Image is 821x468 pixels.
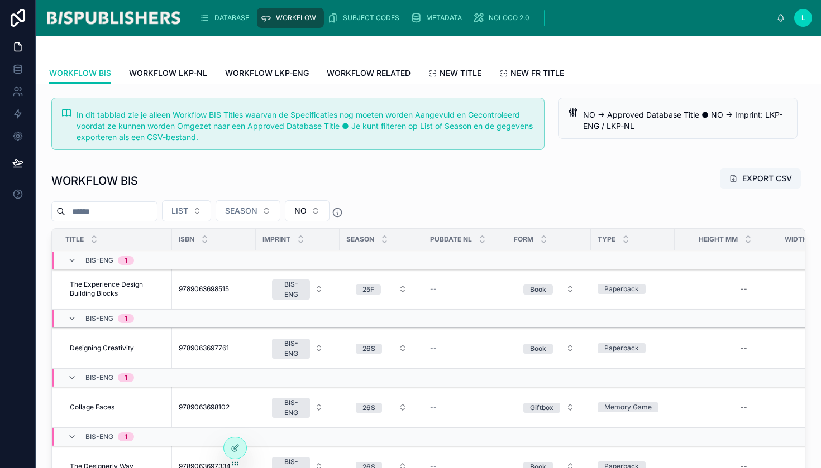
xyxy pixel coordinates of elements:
[741,344,747,353] div: --
[426,13,462,22] span: METADATA
[77,109,535,143] div: In dit tabblad zie je alleen Workflow BIS Titles waarvan de Specificaties nog moeten worden Aange...
[272,397,310,418] button: Unselect BIS_ENG
[171,205,188,216] span: LIST
[510,67,564,79] span: NEW FR TITLE
[430,284,437,293] span: --
[179,284,229,293] span: 9789063698515
[262,332,333,364] a: Select Button
[347,397,416,417] button: Select Button
[216,200,280,221] button: Select Button
[583,109,788,132] div: NO → Approved Database Title ● NO → Imprint: LKP-ENG / LKP-NL
[294,205,307,216] span: NO
[523,402,560,413] button: Unselect GIFTBOX
[428,63,481,85] a: NEW TITLE
[681,339,752,357] a: --
[49,63,111,84] a: WORKFLOW BIS
[347,338,416,358] button: Select Button
[514,397,584,418] a: Select Button
[346,337,417,359] a: Select Button
[327,63,410,85] a: WORKFLOW RELATED
[720,168,801,189] button: EXPORT CSV
[440,67,481,79] span: NEW TITLE
[214,13,249,22] span: DATABASE
[741,284,747,293] div: --
[262,235,290,244] span: IMPRINT
[191,6,776,30] div: scrollable content
[604,284,639,294] div: Paperback
[699,235,738,244] span: HEIGHT MM
[346,397,417,418] a: Select Button
[598,284,668,294] a: Paperback
[262,392,333,423] a: Select Button
[347,279,416,299] button: Select Button
[85,314,113,323] span: BIS-ENG
[179,284,249,293] a: 9789063698515
[129,63,207,85] a: WORKFLOW LKP-NL
[530,344,546,354] div: Book
[125,432,127,441] div: 1
[523,342,553,354] button: Unselect BOOK
[362,284,374,295] div: 25F
[346,278,417,300] a: Select Button
[604,343,639,353] div: Paperback
[430,344,437,353] span: --
[430,284,500,293] a: --
[179,344,249,353] a: 9789063697761
[65,398,165,416] a: Collage Faces
[514,279,584,299] button: Select Button
[514,397,584,417] button: Select Button
[801,13,805,22] span: L
[530,284,546,295] div: Book
[741,403,747,412] div: --
[470,8,537,28] a: NOLOCO 2.0
[407,8,470,28] a: METADATA
[125,256,127,265] div: 1
[195,8,257,28] a: DATABASE
[362,403,375,413] div: 26S
[583,110,782,131] span: NO → Approved Database Title ● NO → Imprint: LKP-ENG / LKP-NL
[263,333,332,363] button: Select Button
[346,235,374,244] span: SEASON
[179,403,230,412] span: 9789063698102
[45,9,182,27] img: App logo
[514,337,584,359] a: Select Button
[263,274,332,304] button: Select Button
[85,256,113,265] span: BIS-ENG
[499,63,564,85] a: NEW FR TITLE
[279,339,303,359] div: BIS-ENG
[430,403,500,412] a: --
[179,344,229,353] span: 9789063697761
[225,67,309,79] span: WORKFLOW LKP-ENG
[179,235,194,244] span: ISBN
[430,344,500,353] a: --
[324,8,407,28] a: SUBJECT CODES
[125,314,127,323] div: 1
[70,280,161,298] span: The Experience Design Building Blocks
[51,173,138,189] h1: WORKFLOW BIS
[356,342,382,354] button: Unselect I_26_S
[514,235,533,244] span: FORM
[129,67,207,79] span: WORKFLOW LKP-NL
[523,283,553,295] button: Unselect BOOK
[681,398,752,416] a: --
[598,402,668,412] a: Memory Game
[598,235,615,244] span: TYPE
[681,280,752,298] a: --
[430,403,437,412] span: --
[530,403,553,413] div: Giftbox
[285,200,330,221] button: Select Button
[356,402,382,413] button: Unselect I_26_S
[263,392,332,422] button: Select Button
[49,67,111,79] span: WORKFLOW BIS
[272,278,310,300] button: Unselect BIS_ENG
[514,338,584,358] button: Select Button
[77,110,533,142] span: In dit tabblad zie je alleen Workflow BIS Titles waarvan de Specificaties nog moeten worden Aange...
[85,373,113,382] span: BIS-ENG
[65,339,165,357] a: Designing Creativity
[598,343,668,353] a: Paperback
[65,276,165,302] a: The Experience Design Building Blocks
[65,235,84,244] span: TITLE
[125,373,127,382] div: 1
[514,278,584,300] a: Select Button
[356,283,381,295] button: Unselect I_25_F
